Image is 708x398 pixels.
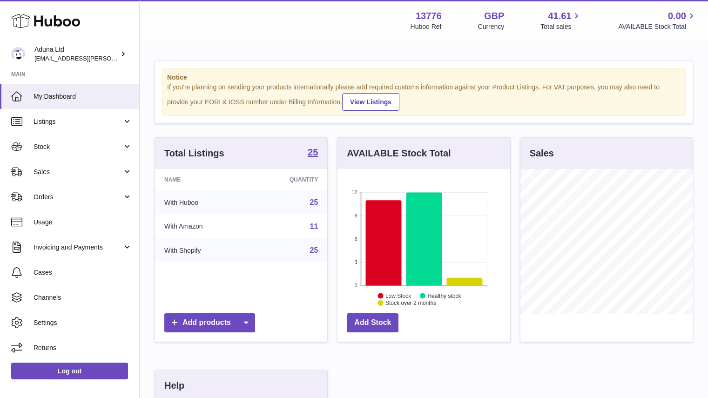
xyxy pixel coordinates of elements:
span: 0.00 [668,10,686,22]
a: Add Stock [347,313,398,332]
span: Settings [34,318,132,327]
div: Huboo Ref [411,22,442,31]
td: With Shopify [155,238,249,263]
text: 12 [352,189,357,195]
text: Stock over 2 months [385,300,436,306]
span: Sales [34,168,122,176]
text: 9 [355,213,357,218]
a: 0.00 AVAILABLE Stock Total [618,10,697,31]
strong: Notice [167,73,681,82]
span: Stock [34,142,122,151]
a: 25 [308,148,318,159]
h3: Total Listings [164,147,224,160]
text: Healthy stock [428,292,462,299]
a: Log out [11,363,128,379]
th: Name [155,169,249,190]
div: Aduna Ltd [34,45,118,63]
h3: AVAILABLE Stock Total [347,147,451,160]
strong: 25 [308,148,318,157]
img: deborahe.kamara@aduna.com [11,47,25,61]
a: 11 [310,223,318,230]
span: My Dashboard [34,92,132,101]
text: Low Stock [385,292,411,299]
a: 41.61 Total sales [540,10,582,31]
text: 0 [355,283,357,288]
span: Usage [34,218,132,227]
span: Cases [34,268,132,277]
span: Listings [34,117,122,126]
h3: Sales [530,147,554,160]
span: Orders [34,193,122,202]
th: Quantity [249,169,328,190]
a: View Listings [342,93,399,111]
a: 25 [310,198,318,206]
span: Total sales [540,22,582,31]
span: 41.61 [548,10,571,22]
span: AVAILABLE Stock Total [618,22,697,31]
h3: Help [164,379,184,392]
strong: 13776 [416,10,442,22]
td: With Huboo [155,190,249,215]
span: Returns [34,344,132,352]
div: Currency [478,22,505,31]
span: Invoicing and Payments [34,243,122,252]
a: Add products [164,313,255,332]
td: With Amazon [155,215,249,239]
a: 25 [310,246,318,254]
text: 6 [355,236,357,242]
div: If you're planning on sending your products internationally please add required customs informati... [167,83,681,111]
span: Channels [34,293,132,302]
text: 3 [355,259,357,265]
strong: GBP [484,10,504,22]
span: [EMAIL_ADDRESS][PERSON_NAME][PERSON_NAME][DOMAIN_NAME] [34,54,236,62]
